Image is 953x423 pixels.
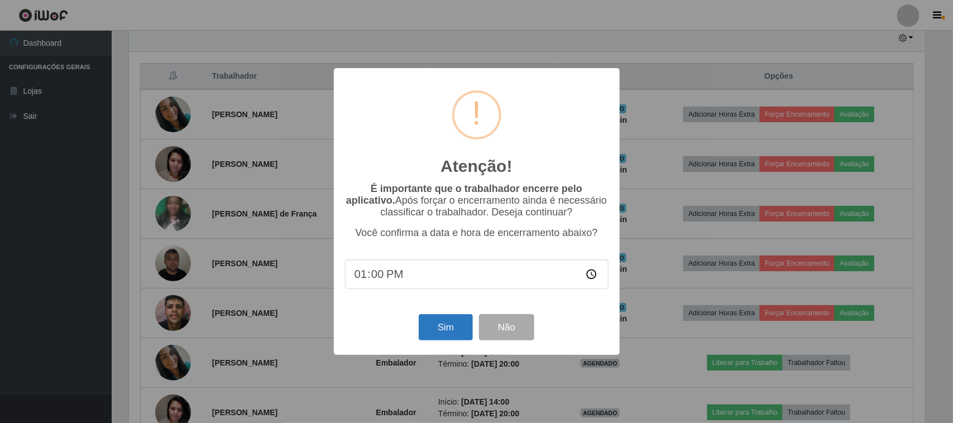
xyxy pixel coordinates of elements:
[440,156,512,176] h2: Atenção!
[419,314,473,340] button: Sim
[345,183,609,218] p: Após forçar o encerramento ainda é necessário classificar o trabalhador. Deseja continuar?
[346,183,582,206] b: É importante que o trabalhador encerre pelo aplicativo.
[345,227,609,239] p: Você confirma a data e hora de encerramento abaixo?
[479,314,534,340] button: Não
